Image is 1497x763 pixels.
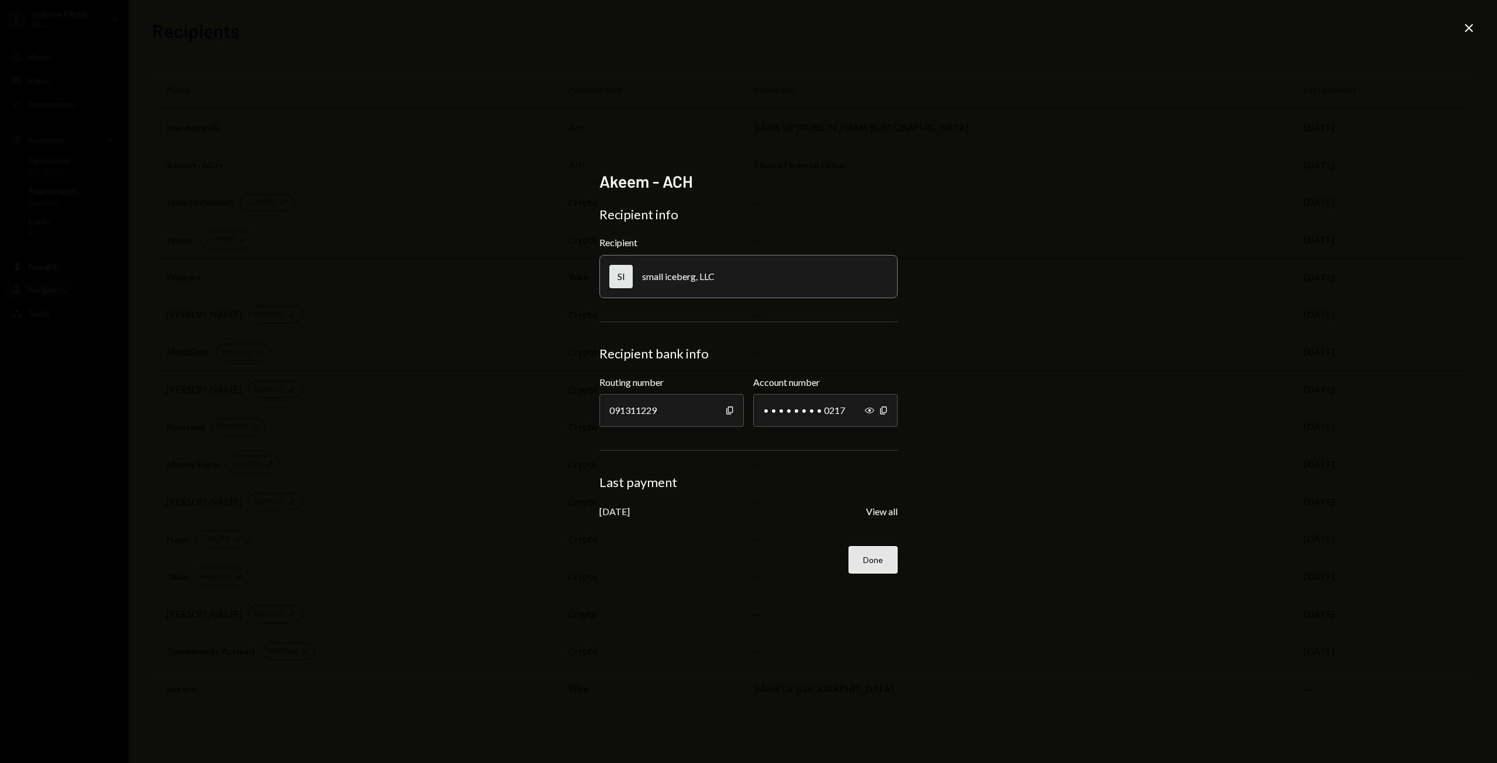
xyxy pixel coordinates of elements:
[866,506,898,518] button: View all
[753,394,898,427] div: • • • • • • • • 0217
[599,375,744,389] label: Routing number
[599,474,898,491] div: Last payment
[599,206,898,223] div: Recipient info
[599,346,898,362] div: Recipient bank info
[599,506,630,517] div: [DATE]
[599,237,898,248] div: Recipient
[642,271,715,282] div: small iceberg, LLC
[599,394,744,427] div: 091311229
[609,265,633,288] div: SI
[599,170,898,193] h2: Akeem - ACH
[848,546,898,574] button: Done
[753,375,898,389] label: Account number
